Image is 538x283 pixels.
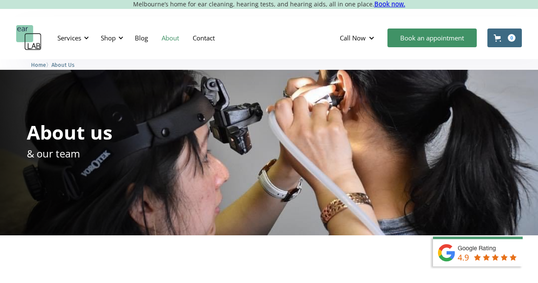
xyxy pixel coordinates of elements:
[387,29,477,47] a: Book an appointment
[16,25,42,51] a: home
[128,26,155,50] a: Blog
[31,60,46,69] a: Home
[487,29,522,47] a: Open cart
[51,62,74,68] span: About Us
[508,34,515,42] div: 0
[186,26,222,50] a: Contact
[51,60,74,69] a: About Us
[333,25,383,51] div: Call Now
[27,146,80,161] p: & our team
[27,123,112,142] h1: About us
[340,34,366,42] div: Call Now
[31,60,51,69] li: 〉
[31,62,46,68] span: Home
[52,25,91,51] div: Services
[101,34,116,42] div: Shop
[155,26,186,50] a: About
[96,25,126,51] div: Shop
[57,34,81,42] div: Services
